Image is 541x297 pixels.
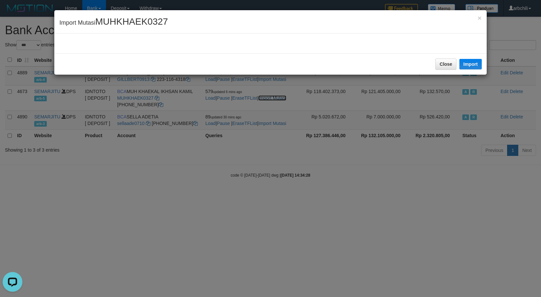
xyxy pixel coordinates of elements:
button: Close [477,14,481,21]
button: Open LiveChat chat widget [3,3,22,22]
span: Import Mutasi [59,19,168,26]
button: Import [459,59,482,69]
span: × [477,14,481,22]
span: MUHKHAEK0327 [95,16,168,27]
button: Close [435,59,456,70]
